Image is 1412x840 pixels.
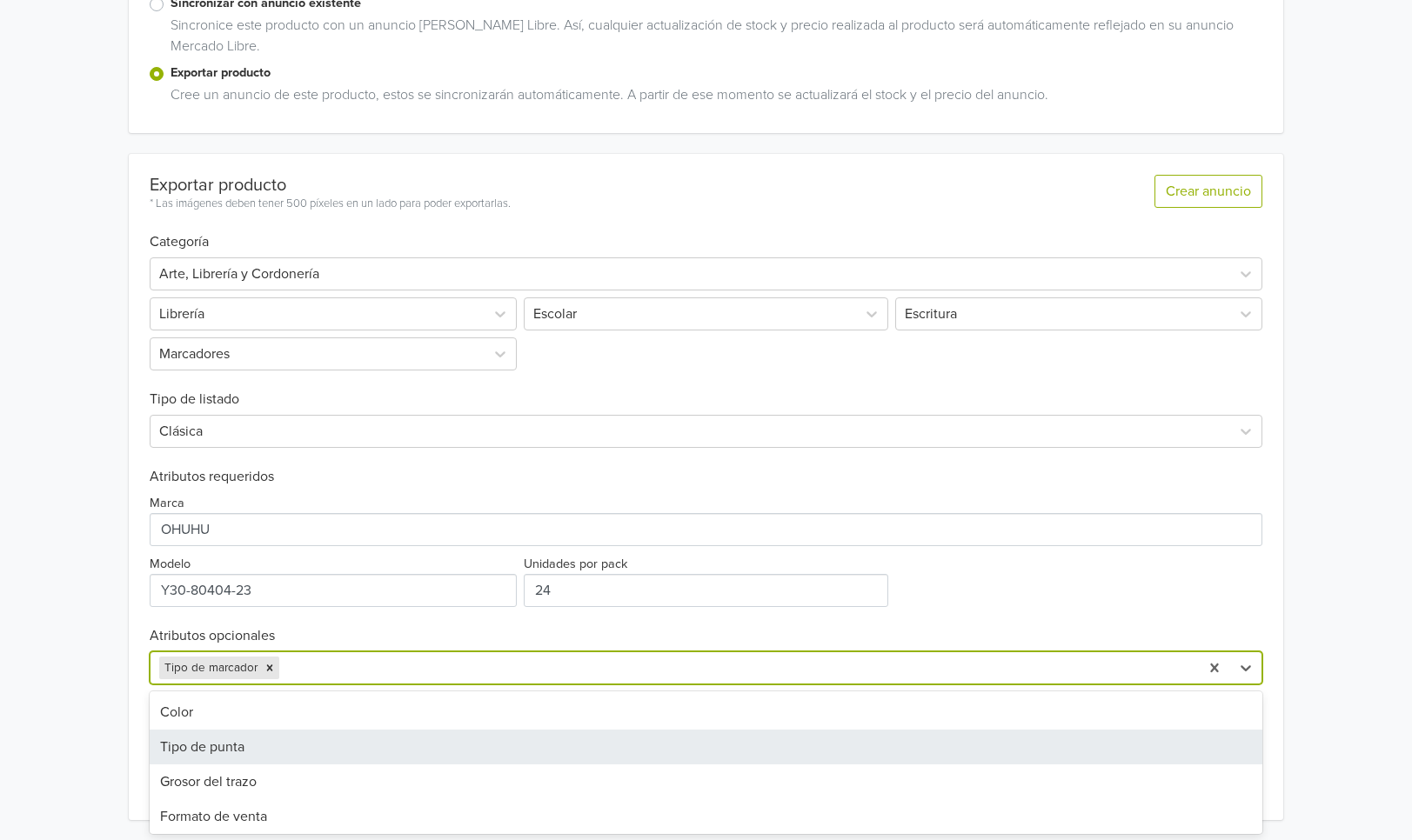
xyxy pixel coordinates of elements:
[164,15,1263,63] div: Sincronice este producto con un anuncio [PERSON_NAME] Libre. Así, cualquier actualización de stoc...
[150,469,1263,485] h6: Atributos requeridos
[171,63,1263,83] label: Exportar producto
[150,370,1263,408] h6: Tipo de listado
[150,555,191,574] label: Modelo
[150,764,1263,799] div: Grosor del trazo
[1154,175,1262,208] button: Crear anuncio
[150,695,1263,730] div: Color
[164,84,1263,112] div: Cree un anuncio de este producto, estos se sincronizarán automáticamente. A partir de ese momento...
[150,730,1263,764] div: Tipo de punta
[524,555,627,574] label: Unidades por pack
[260,657,279,679] div: Remove Tipo de marcador
[150,628,1263,644] h6: Atributos opcionales
[150,175,511,196] div: Exportar producto
[150,196,511,213] div: * Las imágenes deben tener 500 píxeles en un lado para poder exportarlas.
[150,213,1263,250] h6: Categoría
[150,799,1263,834] div: Formato de venta
[159,657,260,679] div: Tipo de marcador
[150,494,184,513] label: Marca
